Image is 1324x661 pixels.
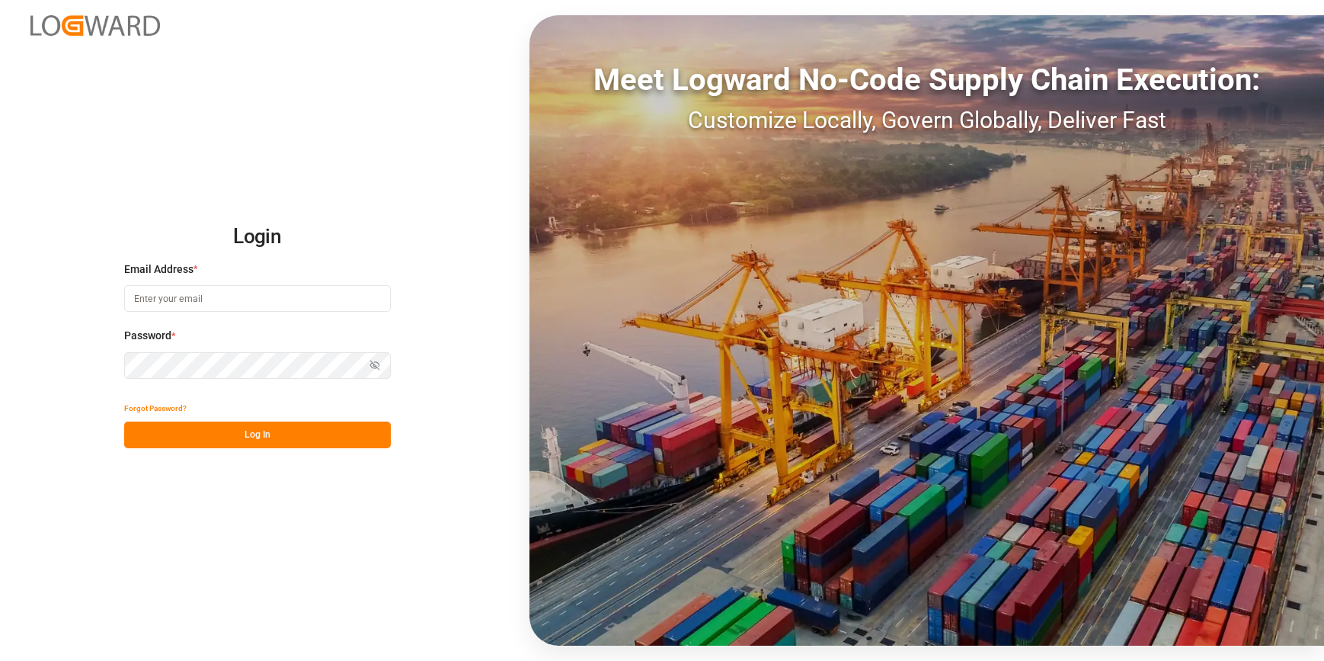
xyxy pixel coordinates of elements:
[30,15,160,36] img: Logward_new_orange.png
[529,103,1324,137] div: Customize Locally, Govern Globally, Deliver Fast
[529,57,1324,103] div: Meet Logward No-Code Supply Chain Execution:
[124,395,187,422] button: Forgot Password?
[124,422,391,448] button: Log In
[124,285,391,312] input: Enter your email
[124,262,193,278] span: Email Address
[124,213,391,262] h2: Login
[124,328,171,344] span: Password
